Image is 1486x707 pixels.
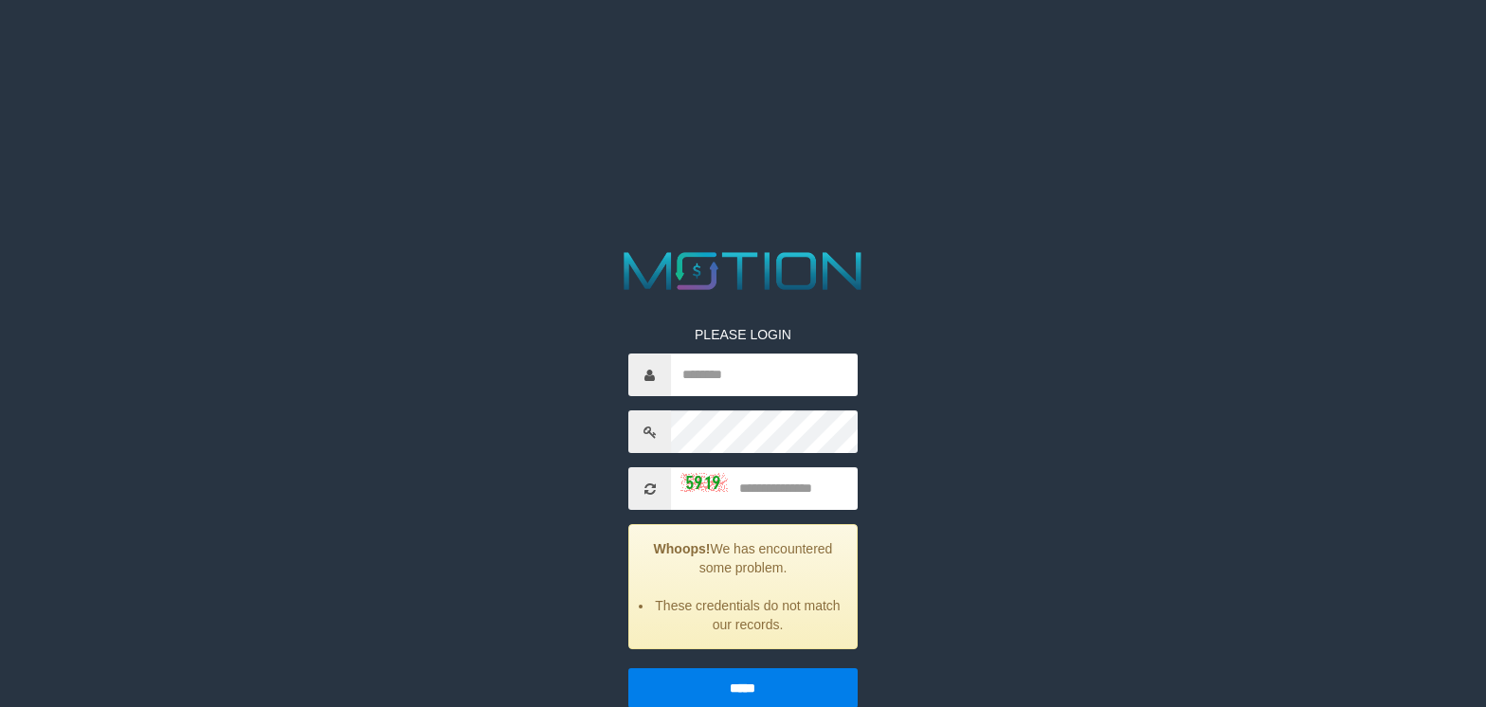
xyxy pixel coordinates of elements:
img: captcha [680,473,728,492]
div: We has encountered some problem. [628,524,857,649]
img: MOTION_logo.png [613,245,873,297]
li: These credentials do not match our records. [653,596,842,634]
strong: Whoops! [654,541,711,556]
p: PLEASE LOGIN [628,325,857,344]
